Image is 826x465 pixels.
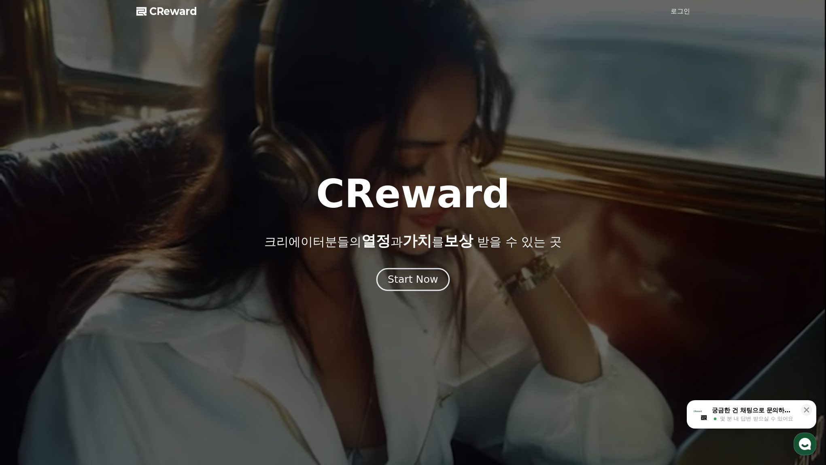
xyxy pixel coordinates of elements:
[104,257,155,277] a: 설정
[125,269,135,275] span: 설정
[388,273,438,286] div: Start Now
[74,269,84,276] span: 대화
[25,269,30,275] span: 홈
[149,5,197,18] span: CReward
[376,268,450,291] button: Start Now
[361,232,391,249] span: 열정
[316,175,510,213] h1: CReward
[2,257,53,277] a: 홈
[53,257,104,277] a: 대화
[136,5,197,18] a: CReward
[403,232,432,249] span: 가치
[444,232,473,249] span: 보상
[378,277,448,284] a: Start Now
[264,233,561,249] p: 크리에이터분들의 과 를 받을 수 있는 곳
[671,6,690,16] a: 로그인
